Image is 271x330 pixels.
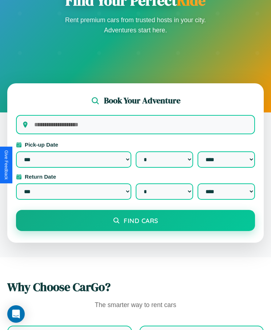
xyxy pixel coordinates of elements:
[104,95,180,106] h2: Book Your Adventure
[16,142,255,148] label: Pick-up Date
[7,279,264,295] h2: Why Choose CarGo?
[4,150,9,180] div: Give Feedback
[7,305,25,323] div: Open Intercom Messenger
[16,210,255,231] button: Find Cars
[7,299,264,311] p: The smarter way to rent cars
[63,15,208,35] p: Rent premium cars from trusted hosts in your city. Adventures start here.
[16,174,255,180] label: Return Date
